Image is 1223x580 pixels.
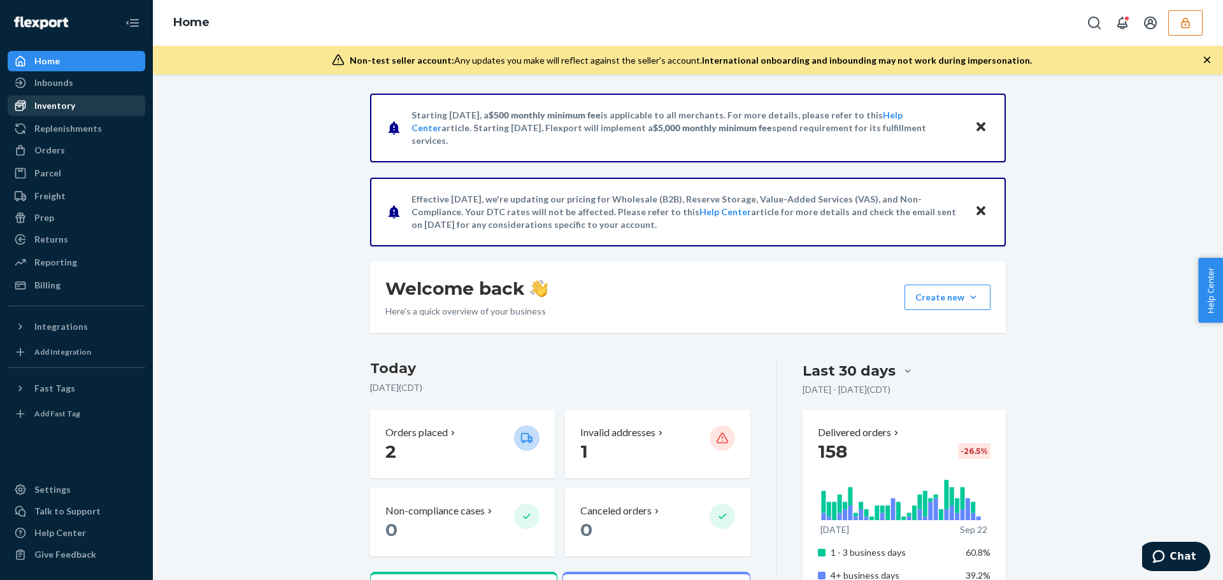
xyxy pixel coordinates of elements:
iframe: Opens a widget where you can chat to one of our agents [1142,542,1210,574]
button: Help Center [1198,258,1223,323]
img: Flexport logo [14,17,68,29]
div: Billing [34,279,61,292]
div: Give Feedback [34,548,96,561]
button: Close Navigation [120,10,145,36]
span: 1 [580,441,588,462]
div: Parcel [34,167,61,180]
div: Home [34,55,60,67]
p: Canceled orders [580,504,652,518]
p: [DATE] ( CDT ) [370,381,750,394]
span: 158 [818,441,847,462]
button: Non-compliance cases 0 [370,488,555,556]
div: Last 30 days [803,361,896,381]
button: Fast Tags [8,378,145,399]
p: [DATE] - [DATE] ( CDT ) [803,383,890,396]
a: Reporting [8,252,145,272]
h1: Welcome back [385,277,548,300]
a: Replenishments [8,118,145,139]
a: Billing [8,275,145,295]
div: Reporting [34,256,77,269]
div: Replenishments [34,122,102,135]
div: Fast Tags [34,382,75,395]
a: Add Integration [8,342,145,362]
p: [DATE] [820,523,849,536]
span: $5,000 monthly minimum fee [653,122,772,133]
a: Freight [8,186,145,206]
span: 2 [385,441,396,462]
div: Add Fast Tag [34,408,80,419]
span: 60.8% [966,547,991,558]
div: Settings [34,483,71,496]
a: Parcel [8,163,145,183]
button: Open Search Box [1082,10,1107,36]
a: Inventory [8,95,145,116]
a: Add Fast Tag [8,404,145,424]
button: Open notifications [1110,10,1135,36]
a: Home [173,15,210,29]
button: Close [973,202,989,221]
div: Add Integration [34,346,91,357]
div: Talk to Support [34,505,101,518]
a: Help Center [699,206,751,217]
span: International onboarding and inbounding may not work during impersonation. [702,55,1032,66]
div: Inventory [34,99,75,112]
p: 1 - 3 business days [831,546,956,559]
a: Settings [8,479,145,500]
button: Talk to Support [8,501,145,521]
p: Here’s a quick overview of your business [385,305,548,318]
a: Orders [8,140,145,160]
div: Inbounds [34,76,73,89]
p: Non-compliance cases [385,504,485,518]
button: Canceled orders 0 [565,488,750,556]
span: 0 [580,519,592,541]
span: Non-test seller account: [350,55,454,66]
ol: breadcrumbs [163,4,220,41]
div: Freight [34,190,66,202]
p: Starting [DATE], a is applicable to all merchants. For more details, please refer to this article... [411,109,962,147]
a: Inbounds [8,73,145,93]
h3: Today [370,358,750,379]
button: Give Feedback [8,544,145,565]
button: Invalid addresses 1 [565,410,750,478]
button: Delivered orders [818,425,901,440]
button: Orders placed 2 [370,410,555,478]
div: Help Center [34,527,86,539]
p: Sep 22 [960,523,987,536]
button: Create new [905,285,991,310]
button: Close [973,118,989,137]
div: Returns [34,233,68,246]
span: $500 monthly minimum fee [489,110,601,120]
span: 0 [385,519,397,541]
a: Help Center [8,523,145,543]
div: Integrations [34,320,88,333]
div: Any updates you make will reflect against the seller's account. [350,54,1032,67]
button: Integrations [8,316,145,337]
a: Home [8,51,145,71]
p: Invalid addresses [580,425,655,440]
p: Orders placed [385,425,448,440]
div: -26.5 % [958,443,991,459]
div: Orders [34,144,65,157]
button: Open account menu [1138,10,1163,36]
p: Effective [DATE], we're updating our pricing for Wholesale (B2B), Reserve Storage, Value-Added Se... [411,193,962,231]
div: Prep [34,211,54,224]
img: hand-wave emoji [530,279,548,297]
a: Prep [8,208,145,228]
a: Returns [8,229,145,250]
